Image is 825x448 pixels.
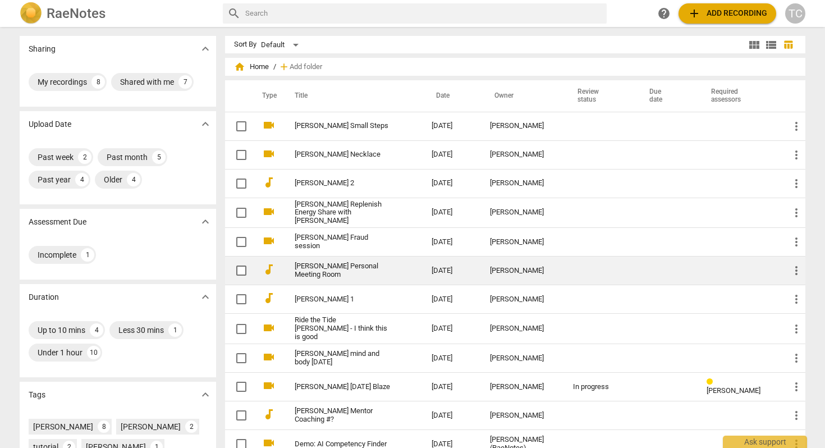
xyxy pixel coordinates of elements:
[90,323,103,337] div: 4
[197,213,214,230] button: Show more
[790,380,803,394] span: more_vert
[47,6,106,21] h2: RaeNotes
[118,324,164,336] div: Less 30 mins
[78,150,91,164] div: 2
[481,80,564,112] th: Owner
[199,117,212,131] span: expand_more
[490,324,555,333] div: [PERSON_NAME]
[20,2,214,25] a: LogoRaeNotes
[490,208,555,217] div: [PERSON_NAME]
[790,235,803,249] span: more_vert
[262,147,276,161] span: videocam
[723,436,807,448] div: Ask support
[120,76,174,88] div: Shared with me
[687,7,701,20] span: add
[490,122,555,130] div: [PERSON_NAME]
[698,80,781,112] th: Required assessors
[636,80,698,112] th: Due date
[290,63,322,71] span: Add folder
[790,177,803,190] span: more_vert
[654,3,674,24] a: Help
[687,7,767,20] span: Add recording
[178,75,192,89] div: 7
[295,383,391,391] a: [PERSON_NAME] [DATE] Blaze
[199,215,212,228] span: expand_more
[423,344,481,373] td: [DATE]
[127,173,140,186] div: 4
[29,118,71,130] p: Upload Date
[245,4,602,22] input: Search
[104,174,122,185] div: Older
[295,122,391,130] a: [PERSON_NAME] Small Steps
[168,323,182,337] div: 1
[295,179,391,188] a: [PERSON_NAME] 2
[790,292,803,306] span: more_vert
[262,263,276,276] span: audiotrack
[75,173,89,186] div: 4
[107,152,148,163] div: Past month
[790,148,803,162] span: more_vert
[261,36,302,54] div: Default
[490,295,555,304] div: [PERSON_NAME]
[423,198,481,228] td: [DATE]
[295,407,391,424] a: [PERSON_NAME] Mentor Coaching #?
[295,295,391,304] a: [PERSON_NAME] 1
[423,373,481,401] td: [DATE]
[262,291,276,305] span: audiotrack
[423,401,481,430] td: [DATE]
[29,43,56,55] p: Sharing
[790,264,803,277] span: more_vert
[262,379,276,392] span: videocam
[423,314,481,344] td: [DATE]
[295,200,391,226] a: [PERSON_NAME] Replenish Energy Share with [PERSON_NAME]
[490,150,555,159] div: [PERSON_NAME]
[707,378,717,386] span: Review status: in progress
[262,205,276,218] span: videocam
[295,234,391,250] a: [PERSON_NAME] Fraud session
[98,420,110,433] div: 8
[785,3,805,24] div: TC
[564,80,636,112] th: Review status
[38,249,76,260] div: Incomplete
[197,386,214,403] button: Show more
[423,140,481,169] td: [DATE]
[152,150,166,164] div: 5
[262,408,276,421] span: audiotrack
[199,388,212,401] span: expand_more
[199,42,212,56] span: expand_more
[423,285,481,314] td: [DATE]
[490,383,555,391] div: [PERSON_NAME]
[679,3,776,24] button: Upload
[746,36,763,53] button: Tile view
[38,324,85,336] div: Up to 10 mins
[253,80,281,112] th: Type
[790,409,803,422] span: more_vert
[81,248,94,262] div: 1
[29,291,59,303] p: Duration
[234,40,256,49] div: Sort By
[295,150,391,159] a: [PERSON_NAME] Necklace
[490,267,555,275] div: [PERSON_NAME]
[490,179,555,188] div: [PERSON_NAME]
[20,2,42,25] img: Logo
[295,316,391,341] a: Ride the Tide [PERSON_NAME] - I think this is good
[295,262,391,279] a: [PERSON_NAME] Personal Meeting Room
[197,289,214,305] button: Show more
[763,36,780,53] button: List view
[197,116,214,132] button: Show more
[490,412,555,420] div: [PERSON_NAME]
[423,80,481,112] th: Date
[87,346,100,359] div: 10
[573,383,627,391] div: In progress
[38,347,82,358] div: Under 1 hour
[234,61,245,72] span: home
[38,76,87,88] div: My recordings
[295,350,391,367] a: [PERSON_NAME] mind and body [DATE]
[262,321,276,335] span: videocam
[748,38,761,52] span: view_module
[234,61,269,72] span: Home
[91,75,105,89] div: 8
[281,80,423,112] th: Title
[423,169,481,198] td: [DATE]
[490,354,555,363] div: [PERSON_NAME]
